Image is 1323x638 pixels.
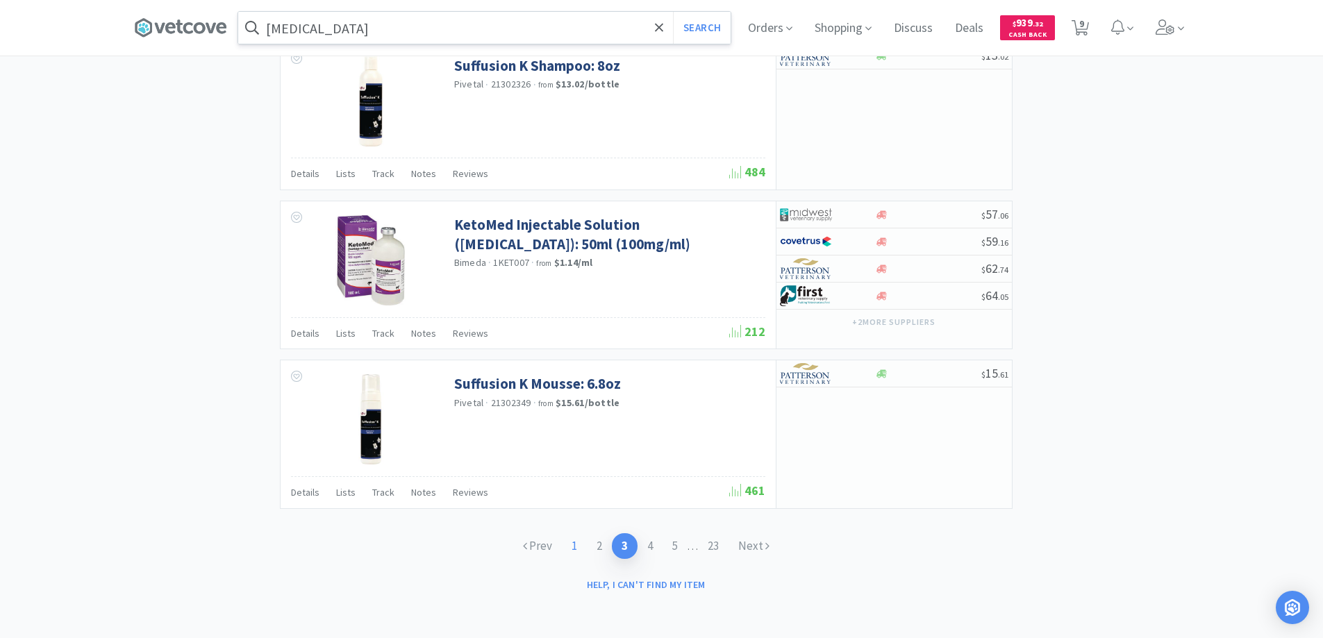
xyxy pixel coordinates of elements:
span: . 16 [998,237,1008,248]
span: Details [291,486,319,498]
span: . 61 [998,369,1008,380]
span: Track [372,486,394,498]
span: $ [981,210,985,221]
a: $939.32Cash Back [1000,9,1055,47]
span: . 32 [1033,19,1043,28]
span: 484 [729,164,765,180]
a: Suffusion K Mousse: 6.8oz [454,374,621,393]
span: Reviews [453,486,488,498]
span: . 05 [998,292,1008,302]
span: from [538,398,554,408]
span: 461 [729,482,765,498]
a: 1 [562,533,587,559]
a: KetoMed Injectable Solution ([MEDICAL_DATA]): 50ml (100mg/ml) [454,215,762,253]
span: 13 [981,47,1008,63]
strong: $13.02 / bottle [556,78,619,90]
span: 64 [981,287,1008,303]
span: $ [981,265,985,275]
span: 15 [981,365,1008,381]
span: $ [981,51,985,62]
span: · [533,396,536,409]
span: Cash Back [1008,31,1047,40]
span: Reviews [453,167,488,180]
span: Lists [336,167,356,180]
a: Deals [949,22,989,35]
span: Details [291,167,319,180]
span: $ [1013,19,1016,28]
span: Track [372,327,394,339]
img: 4dd14cff54a648ac9e977f0c5da9bc2e_5.png [780,204,832,225]
img: 67d67680309e4a0bb49a5ff0391dcc42_6.png [780,285,832,306]
a: 4 [638,533,663,559]
a: Pivetal [454,396,484,409]
a: Pivetal [454,78,484,90]
strong: $1.14 / ml [554,256,593,269]
a: 9 [1066,24,1095,36]
span: Reviews [453,327,488,339]
input: Search by item, sku, manufacturer, ingredient, size... [238,12,731,44]
span: 212 [729,324,765,339]
span: 1KET007 [493,256,529,269]
span: 21302326 [491,78,531,90]
a: Next [729,533,779,559]
span: Lists [336,327,356,339]
div: Open Intercom Messenger [1276,591,1309,624]
a: 2 [587,533,612,559]
span: $ [981,369,985,380]
span: . 06 [998,210,1008,221]
span: · [488,256,491,269]
span: · [485,78,488,91]
img: 584a9075d95e4a3cb17d6012a213573b_357004.jpeg [326,215,416,305]
span: Details [291,327,319,339]
img: 74123e8746014c69ac8e43e5c302d47a_663962.jpeg [326,56,416,146]
button: Help, I can't find my item [579,573,714,596]
img: 77fca1acd8b6420a9015268ca798ef17_1.png [780,231,832,252]
span: . . . [688,540,729,553]
span: from [538,80,554,90]
a: Suffusion K Shampoo: 8oz [454,56,620,75]
span: Notes [411,167,436,180]
span: . 74 [998,265,1008,275]
span: · [531,256,534,269]
a: 3 [612,533,638,559]
img: d396f0554fee46bc9455350c35f980cd_674688.jpeg [326,374,416,464]
span: $ [981,292,985,302]
span: 939 [1013,16,1043,29]
a: 23 [698,533,729,559]
span: 57 [981,206,1008,222]
span: $ [981,237,985,248]
span: Track [372,167,394,180]
img: f5e969b455434c6296c6d81ef179fa71_3.png [780,363,832,384]
a: Discuss [888,22,938,35]
span: 21302349 [491,396,531,409]
span: · [533,78,536,91]
span: 59 [981,233,1008,249]
button: Search [673,12,731,44]
a: 5 [663,533,688,559]
span: Notes [411,486,436,498]
span: from [536,258,551,268]
a: Bimeda [454,256,487,269]
img: f5e969b455434c6296c6d81ef179fa71_3.png [780,258,832,279]
span: Lists [336,486,356,498]
a: Prev [513,533,562,559]
span: 62 [981,260,1008,276]
button: +2more suppliers [845,312,942,332]
span: · [485,396,488,409]
strong: $15.61 / bottle [556,396,619,409]
span: Notes [411,327,436,339]
span: . 02 [998,51,1008,62]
